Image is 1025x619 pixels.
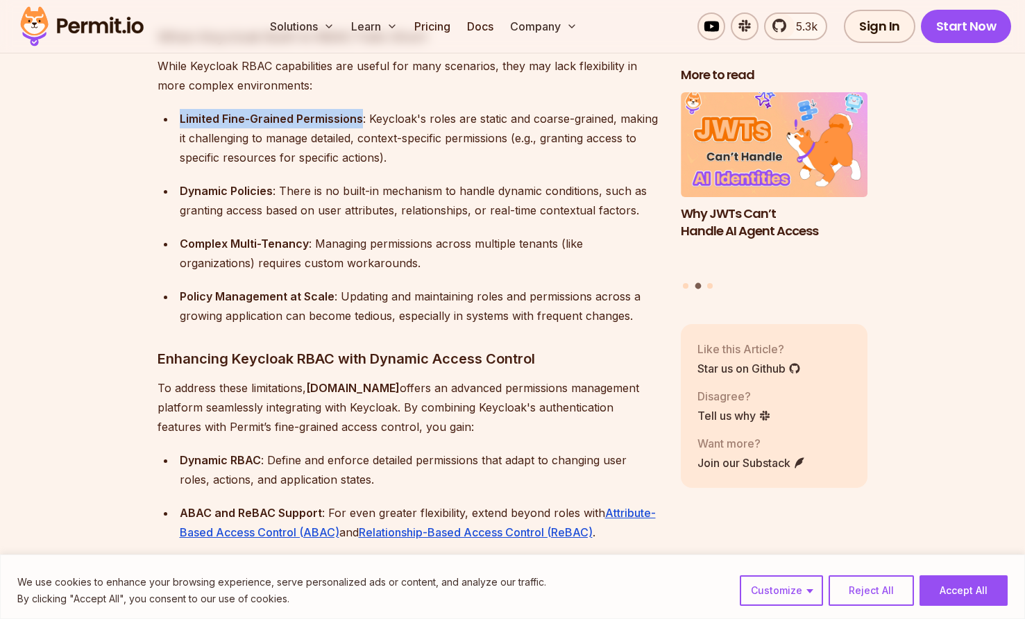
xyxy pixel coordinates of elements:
[158,56,659,95] p: While Keycloak RBAC capabilities are useful for many scenarios, they may lack flexibility in more...
[359,525,593,539] a: Relationship-Based Access Control (ReBAC)
[788,18,818,35] span: 5.3k
[180,184,273,198] strong: Dynamic Policies
[707,283,713,289] button: Go to slide 3
[697,360,801,377] a: Star us on Github
[180,450,659,489] div: : Define and enforce detailed permissions that adapt to changing user roles, actions, and applica...
[306,381,400,395] strong: [DOMAIN_NAME]
[921,10,1012,43] a: Start Now
[920,575,1008,606] button: Accept All
[180,109,659,167] div: : Keycloak's roles are static and coarse-grained, making it challenging to manage detailed, conte...
[180,181,659,220] div: : There is no built-in mechanism to handle dynamic conditions, such as granting access based on u...
[697,341,801,357] p: Like this Article?
[844,10,915,43] a: Sign In
[764,12,827,40] a: 5.3k
[158,378,659,436] p: To address these limitations, offers an advanced permissions management platform seamlessly integ...
[346,12,403,40] button: Learn
[681,92,868,291] div: Posts
[683,283,688,289] button: Go to slide 1
[180,503,659,542] div: : For even greater flexibility, extend beyond roles with and .
[158,348,659,370] h3: Enhancing Keycloak RBAC with Dynamic Access Control
[681,92,868,275] a: Why JWTs Can’t Handle AI Agent AccessWhy JWTs Can’t Handle AI Agent Access
[461,12,499,40] a: Docs
[180,234,659,273] div: : Managing permissions across multiple tenants (like organizations) requires custom workarounds.
[180,506,656,539] a: Attribute-Based Access Control (ABAC)
[180,289,334,303] strong: Policy Management at Scale
[681,67,868,84] h2: More to read
[697,388,771,405] p: Disagree?
[740,575,823,606] button: Customize
[697,455,806,471] a: Join our Substack
[505,12,583,40] button: Company
[681,205,868,240] h3: Why JWTs Can’t Handle AI Agent Access
[695,283,701,289] button: Go to slide 2
[180,287,659,325] div: : Updating and maintaining roles and permissions across a growing application can become tedious,...
[697,407,771,424] a: Tell us why
[829,575,914,606] button: Reject All
[17,574,546,591] p: We use cookies to enhance your browsing experience, serve personalized ads or content, and analyz...
[14,3,150,50] img: Permit logo
[264,12,340,40] button: Solutions
[180,506,322,520] strong: ABAC and ReBAC Support
[180,237,309,251] strong: Complex Multi-Tenancy
[180,112,363,126] strong: Limited Fine-Grained Permissions
[409,12,456,40] a: Pricing
[681,92,868,198] img: Why JWTs Can’t Handle AI Agent Access
[17,591,546,607] p: By clicking "Accept All", you consent to our use of cookies.
[681,92,868,275] li: 2 of 3
[697,435,806,452] p: Want more?
[180,453,261,467] strong: Dynamic RBAC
